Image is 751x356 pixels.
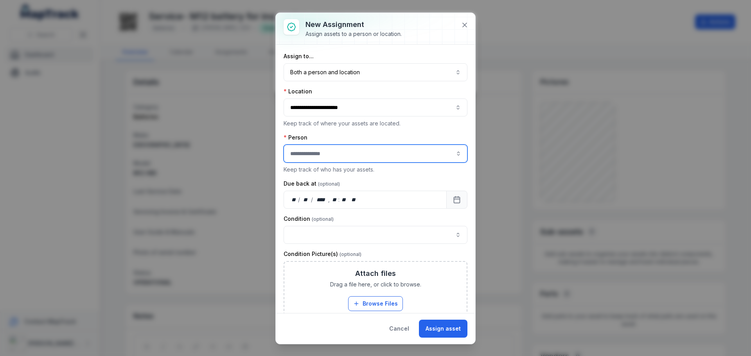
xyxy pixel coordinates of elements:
[284,250,361,258] label: Condition Picture(s)
[284,120,467,127] p: Keep track of where your assets are located.
[305,19,402,30] h3: New assignment
[331,196,338,204] div: hour,
[340,196,348,204] div: minute,
[383,320,416,338] button: Cancel
[284,180,340,188] label: Due back at
[355,268,396,279] h3: Attach files
[284,134,307,141] label: Person
[419,320,467,338] button: Assign asset
[284,215,334,223] label: Condition
[284,88,312,95] label: Location
[311,196,314,204] div: /
[328,196,331,204] div: ,
[301,196,311,204] div: month,
[330,281,421,288] span: Drag a file here, or click to browse.
[305,30,402,38] div: Assign assets to a person or location.
[284,52,314,60] label: Assign to...
[446,191,467,209] button: Calendar
[338,196,340,204] div: :
[314,196,328,204] div: year,
[348,296,403,311] button: Browse Files
[350,196,358,204] div: am/pm,
[284,145,467,163] input: assignment-add:person-label
[284,166,467,174] p: Keep track of who has your assets.
[284,63,467,81] button: Both a person and location
[290,196,298,204] div: day,
[298,196,301,204] div: /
